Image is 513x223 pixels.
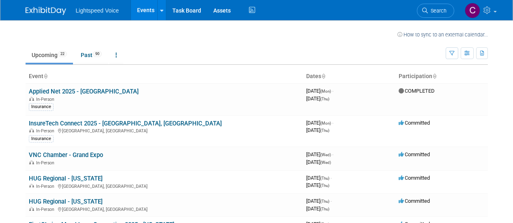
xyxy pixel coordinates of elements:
[29,103,54,110] div: Insurance
[320,97,329,101] span: (Thu)
[76,7,119,14] span: Lightspeed Voice
[306,88,333,94] span: [DATE]
[320,199,329,204] span: (Thu)
[332,120,333,126] span: -
[93,51,102,57] span: 90
[397,32,488,38] a: How to sync to an external calendar...
[320,207,329,211] span: (Thu)
[399,198,430,204] span: Committed
[399,175,430,181] span: Committed
[29,198,103,205] a: HUG Regional - [US_STATE]
[331,198,332,204] span: -
[399,151,430,157] span: Committed
[29,88,139,95] a: Applied Net 2025 - [GEOGRAPHIC_DATA]
[320,89,331,93] span: (Mon)
[36,184,57,189] span: In-Person
[36,128,57,134] span: In-Person
[36,97,57,102] span: In-Person
[320,160,331,165] span: (Wed)
[26,47,73,63] a: Upcoming22
[432,73,436,79] a: Sort by Participation Type
[29,160,34,164] img: In-Person Event
[29,128,34,132] img: In-Person Event
[321,73,325,79] a: Sort by Start Date
[395,70,488,83] th: Participation
[320,176,329,181] span: (Thu)
[29,97,34,101] img: In-Person Event
[26,7,66,15] img: ExhibitDay
[58,51,67,57] span: 22
[29,183,300,189] div: [GEOGRAPHIC_DATA], [GEOGRAPHIC_DATA]
[306,127,329,133] span: [DATE]
[29,207,34,211] img: In-Person Event
[75,47,108,63] a: Past90
[320,128,329,133] span: (Thu)
[29,184,34,188] img: In-Person Event
[417,4,454,18] a: Search
[29,120,222,127] a: InsureTech Connect 2025 - [GEOGRAPHIC_DATA], [GEOGRAPHIC_DATA]
[306,206,329,212] span: [DATE]
[36,160,57,166] span: In-Person
[306,159,331,165] span: [DATE]
[29,127,300,134] div: [GEOGRAPHIC_DATA], [GEOGRAPHIC_DATA]
[399,120,430,126] span: Committed
[465,3,480,18] img: Christopher Taylor
[36,207,57,212] span: In-Person
[29,206,300,212] div: [GEOGRAPHIC_DATA], [GEOGRAPHIC_DATA]
[306,151,333,157] span: [DATE]
[331,175,332,181] span: -
[43,73,47,79] a: Sort by Event Name
[399,88,435,94] span: COMPLETED
[320,121,331,125] span: (Mon)
[29,135,54,142] div: Insurance
[303,70,395,83] th: Dates
[332,151,333,157] span: -
[428,8,446,14] span: Search
[26,70,303,83] th: Event
[29,175,103,182] a: HUG Regional - [US_STATE]
[320,153,331,157] span: (Wed)
[306,120,333,126] span: [DATE]
[332,88,333,94] span: -
[306,96,329,102] span: [DATE]
[29,151,103,159] a: VNC Chamber - Grand Expo
[306,175,332,181] span: [DATE]
[306,182,329,188] span: [DATE]
[306,198,332,204] span: [DATE]
[320,183,329,188] span: (Thu)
